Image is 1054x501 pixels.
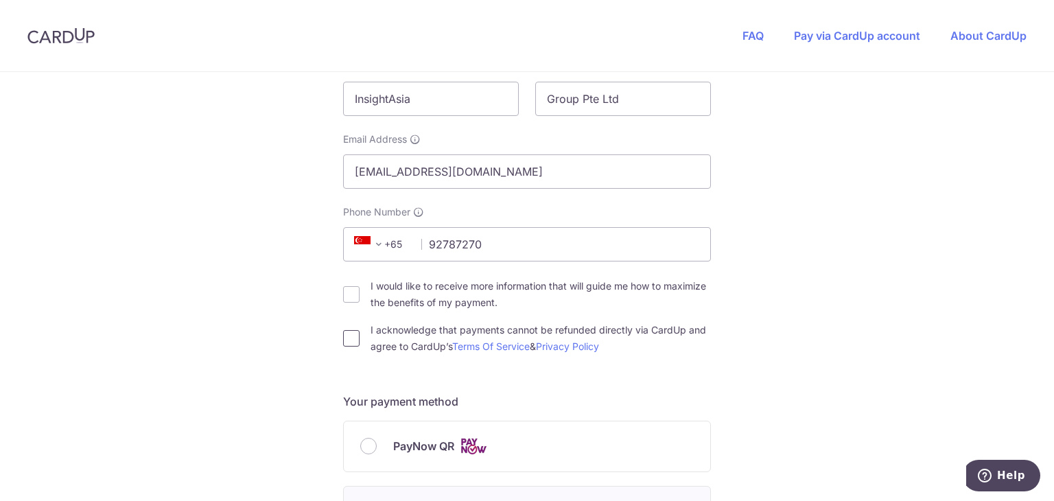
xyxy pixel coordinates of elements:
a: FAQ [742,29,764,43]
a: About CardUp [950,29,1027,43]
a: Pay via CardUp account [794,29,920,43]
span: Phone Number [343,205,410,219]
img: CardUp [27,27,95,44]
h5: Your payment method [343,393,711,410]
label: I would like to receive more information that will guide me how to maximize the benefits of my pa... [371,278,711,311]
a: Terms Of Service [452,340,530,352]
div: PayNow QR Cards logo [360,438,694,455]
label: I acknowledge that payments cannot be refunded directly via CardUp and agree to CardUp’s & [371,322,711,355]
span: Email Address [343,132,407,146]
span: PayNow QR [393,438,454,454]
input: Email address [343,154,711,189]
iframe: Opens a widget where you can find more information [966,460,1040,494]
span: +65 [350,236,412,253]
span: +65 [354,236,387,253]
a: Privacy Policy [536,340,599,352]
input: First name [343,82,519,116]
input: Last name [535,82,711,116]
img: Cards logo [460,438,487,455]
